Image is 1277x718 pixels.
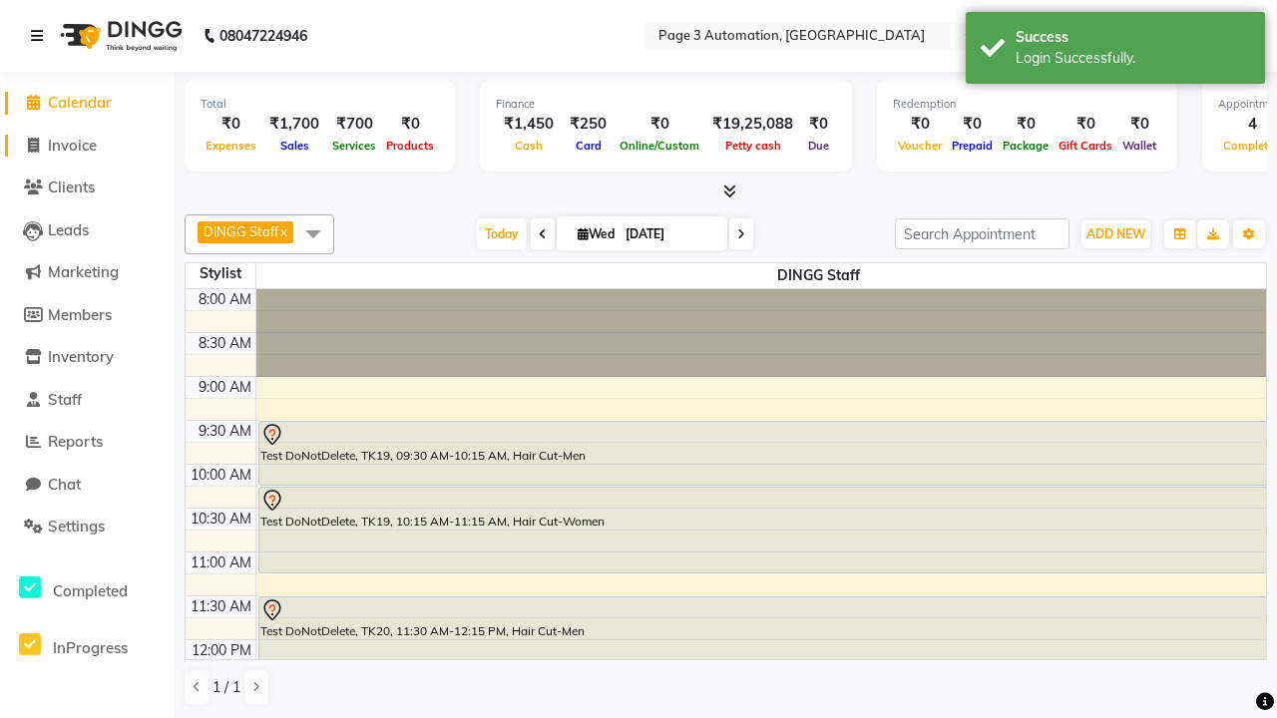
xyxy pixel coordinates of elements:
[5,431,170,454] a: Reports
[5,304,170,327] a: Members
[893,139,947,153] span: Voucher
[195,333,255,354] div: 8:30 AM
[893,113,947,136] div: ₹0
[620,219,719,249] input: 2025-10-01
[204,223,278,239] span: DINGG Staff
[562,113,615,136] div: ₹250
[1016,48,1250,69] div: Login Successfully.
[801,113,836,136] div: ₹0
[998,113,1054,136] div: ₹0
[5,389,170,412] a: Staff
[201,113,261,136] div: ₹0
[195,289,255,310] div: 8:00 AM
[496,113,562,136] div: ₹1,450
[947,113,998,136] div: ₹0
[1081,220,1150,248] button: ADD NEW
[48,432,103,451] span: Reports
[5,516,170,538] a: Settings
[188,640,255,661] div: 12:00 PM
[48,136,97,155] span: Invoice
[5,219,170,242] a: Leads
[48,390,82,409] span: Staff
[895,218,1069,249] input: Search Appointment
[48,178,95,196] span: Clients
[187,596,255,617] div: 11:30 AM
[51,8,188,64] img: logo
[201,139,261,153] span: Expenses
[327,139,381,153] span: Services
[615,139,704,153] span: Online/Custom
[1054,139,1117,153] span: Gift Cards
[195,377,255,398] div: 9:00 AM
[5,92,170,115] a: Calendar
[195,421,255,442] div: 9:30 AM
[1086,226,1145,241] span: ADD NEW
[48,305,112,324] span: Members
[48,347,114,366] span: Inventory
[1016,27,1250,48] div: Success
[5,135,170,158] a: Invoice
[278,223,287,239] a: x
[48,220,89,239] span: Leads
[381,113,439,136] div: ₹0
[1054,113,1117,136] div: ₹0
[48,517,105,536] span: Settings
[720,139,786,153] span: Petty cash
[275,139,314,153] span: Sales
[213,677,240,698] span: 1 / 1
[803,139,834,153] span: Due
[381,139,439,153] span: Products
[5,474,170,497] a: Chat
[53,638,128,657] span: InProgress
[48,93,112,112] span: Calendar
[893,96,1161,113] div: Redemption
[1117,113,1161,136] div: ₹0
[219,8,307,64] b: 08047224946
[48,262,119,281] span: Marketing
[53,581,128,600] span: Completed
[5,346,170,369] a: Inventory
[5,261,170,284] a: Marketing
[573,226,620,241] span: Wed
[5,177,170,199] a: Clients
[187,552,255,573] div: 11:00 AM
[186,263,255,284] div: Stylist
[187,465,255,486] div: 10:00 AM
[998,139,1054,153] span: Package
[704,113,801,136] div: ₹19,25,088
[510,139,548,153] span: Cash
[48,475,81,494] span: Chat
[947,139,998,153] span: Prepaid
[201,96,439,113] div: Total
[187,509,255,530] div: 10:30 AM
[615,113,704,136] div: ₹0
[327,113,381,136] div: ₹700
[261,113,327,136] div: ₹1,700
[1117,139,1161,153] span: Wallet
[496,96,836,113] div: Finance
[477,218,527,249] span: Today
[571,139,607,153] span: Card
